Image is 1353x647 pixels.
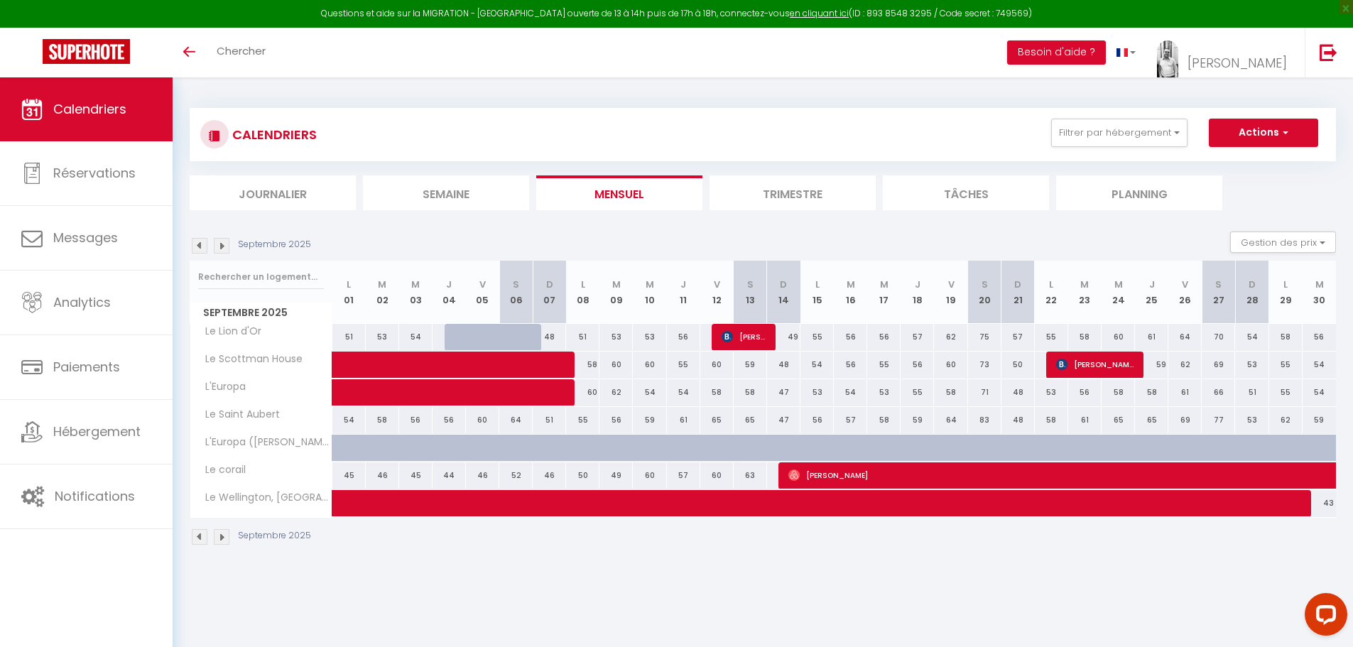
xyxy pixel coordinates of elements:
th: 04 [433,261,466,324]
a: Chercher [206,28,276,77]
div: 58 [366,407,399,433]
div: 45 [399,462,433,489]
th: 03 [399,261,433,324]
div: 54 [667,379,700,406]
div: 83 [968,407,1001,433]
div: 59 [1135,352,1168,378]
div: 55 [566,407,599,433]
div: 55 [800,324,834,350]
div: 46 [466,462,499,489]
span: Chercher [217,43,266,58]
div: 58 [700,379,734,406]
abbr: L [815,278,820,291]
th: 20 [968,261,1001,324]
div: 70 [1202,324,1235,350]
abbr: J [915,278,920,291]
th: 30 [1303,261,1336,324]
div: 61 [1135,324,1168,350]
th: 02 [366,261,399,324]
div: 65 [734,407,767,433]
span: Le Saint Aubert [192,407,283,423]
div: 46 [366,462,399,489]
div: 60 [934,352,967,378]
div: 56 [667,324,700,350]
abbr: J [446,278,452,291]
span: Calendriers [53,100,126,118]
div: 56 [867,324,901,350]
span: [PERSON_NAME] [1188,54,1287,72]
span: Septembre 2025 [190,303,332,323]
div: 59 [633,407,666,433]
th: 26 [1168,261,1202,324]
div: 57 [834,407,867,433]
div: 51 [332,324,366,350]
abbr: L [581,278,585,291]
abbr: S [1215,278,1222,291]
div: 56 [834,352,867,378]
th: 06 [499,261,533,324]
div: 56 [901,352,934,378]
div: 53 [633,324,666,350]
div: 59 [734,352,767,378]
div: 59 [901,407,934,433]
div: 75 [968,324,1001,350]
div: 56 [1303,324,1336,350]
th: 11 [667,261,700,324]
span: [PERSON_NAME] [722,323,766,350]
h3: CALENDRIERS [229,119,317,151]
div: 45 [332,462,366,489]
abbr: J [680,278,686,291]
div: 53 [1235,352,1268,378]
th: 10 [633,261,666,324]
abbr: V [948,278,955,291]
div: 49 [767,324,800,350]
abbr: S [747,278,754,291]
th: 15 [800,261,834,324]
div: 71 [968,379,1001,406]
span: Messages [53,229,118,246]
span: Analytics [53,293,111,311]
th: 16 [834,261,867,324]
div: 60 [700,462,734,489]
div: 58 [566,352,599,378]
div: 48 [767,352,800,378]
span: Le Lion d'Or [192,324,265,339]
div: 58 [1035,407,1068,433]
div: 61 [667,407,700,433]
button: Besoin d'aide ? [1007,40,1106,65]
div: 53 [1235,407,1268,433]
div: 55 [901,379,934,406]
th: 12 [700,261,734,324]
th: 22 [1035,261,1068,324]
div: 54 [332,407,366,433]
p: Septembre 2025 [238,238,311,251]
span: L'Europa ([PERSON_NAME]) [192,435,335,450]
th: 28 [1235,261,1268,324]
abbr: M [378,278,386,291]
div: 60 [566,379,599,406]
div: 56 [834,324,867,350]
div: 44 [433,462,466,489]
div: 58 [1269,324,1303,350]
div: 55 [1035,324,1068,350]
abbr: M [1080,278,1089,291]
div: 52 [499,462,533,489]
div: 65 [1135,407,1168,433]
abbr: L [347,278,351,291]
div: 69 [1168,407,1202,433]
img: Super Booking [43,39,130,64]
div: 50 [566,462,599,489]
div: 58 [734,379,767,406]
abbr: J [1149,278,1155,291]
div: 53 [800,379,834,406]
li: Trimestre [710,175,876,210]
div: 54 [834,379,867,406]
div: 65 [1102,407,1135,433]
div: 49 [599,462,633,489]
div: 58 [1135,379,1168,406]
div: 61 [1068,407,1102,433]
div: 51 [1235,379,1268,406]
iframe: LiveChat chat widget [1293,587,1353,647]
div: 54 [1235,324,1268,350]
